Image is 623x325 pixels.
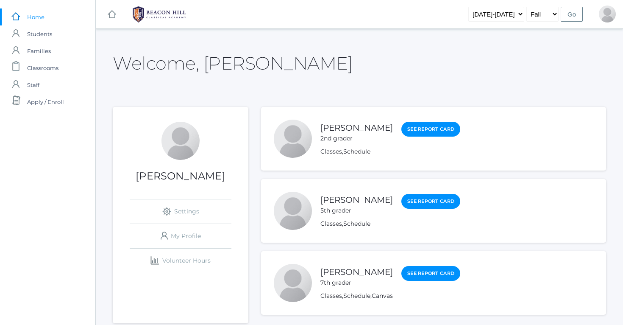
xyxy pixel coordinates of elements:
[401,266,460,281] a: See Report Card
[401,194,460,209] a: See Report Card
[27,42,51,59] span: Families
[343,292,370,300] a: Schedule
[27,59,58,76] span: Classrooms
[274,264,312,302] div: Judah Henry
[320,195,393,205] a: [PERSON_NAME]
[320,292,342,300] a: Classes
[320,220,342,227] a: Classes
[128,4,191,25] img: 1_BHCALogos-05.png
[27,25,52,42] span: Students
[320,219,460,228] div: ,
[274,192,312,230] div: Eli Henry
[161,122,200,160] div: Nicole Henry
[599,6,616,22] div: Nicole Henry
[343,220,370,227] a: Schedule
[401,122,460,137] a: See Report Card
[27,93,64,110] span: Apply / Enroll
[320,148,342,155] a: Classes
[27,76,39,93] span: Staff
[320,123,393,133] a: [PERSON_NAME]
[320,147,460,156] div: ,
[320,134,393,143] div: 2nd grader
[343,148,370,155] a: Schedule
[27,8,44,25] span: Home
[130,224,231,248] a: My Profile
[130,249,231,273] a: Volunteer Hours
[561,7,583,22] input: Go
[113,171,248,182] h1: [PERSON_NAME]
[320,278,393,287] div: 7th grader
[320,291,460,300] div: , ,
[320,206,393,215] div: 5th grader
[320,267,393,277] a: [PERSON_NAME]
[274,120,312,158] div: Kaila Henry
[130,199,231,224] a: Settings
[372,292,393,300] a: Canvas
[113,53,353,73] h2: Welcome, [PERSON_NAME]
